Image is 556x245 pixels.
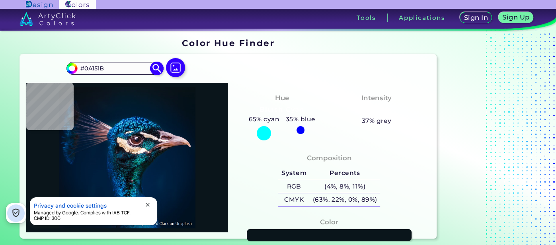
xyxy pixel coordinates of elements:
h5: Sign In [465,15,487,21]
h3: Medium [358,105,395,115]
h5: RGB [278,180,309,193]
h5: Percents [310,167,380,180]
h3: Tools [357,15,376,21]
h4: Composition [307,152,352,164]
img: icon search [150,61,164,75]
h5: 65% cyan [246,114,283,124]
h3: Applications [399,15,445,21]
a: Sign In [461,13,491,23]
h4: Hue [275,92,289,104]
h5: 35% blue [283,114,318,124]
h5: 37% grey [362,116,392,126]
h5: (4%, 8%, 11%) [310,180,380,193]
a: Sign Up [500,13,532,23]
img: ArtyClick Design logo [26,1,53,8]
h4: Intensity [361,92,392,104]
img: logo_artyclick_colors_white.svg [20,12,76,26]
h3: Bluish Cyan [256,105,308,115]
iframe: Advertisement [440,35,539,241]
h1: Color Hue Finder [182,37,275,49]
h4: Color [320,216,338,228]
input: type color.. [78,63,152,74]
img: img_pavlin.jpg [30,87,224,229]
h5: (63%, 22%, 0%, 89%) [310,193,380,206]
img: icon picture [166,58,185,77]
h5: Sign Up [503,14,529,20]
h5: System [278,167,309,180]
h5: CMYK [278,193,309,206]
